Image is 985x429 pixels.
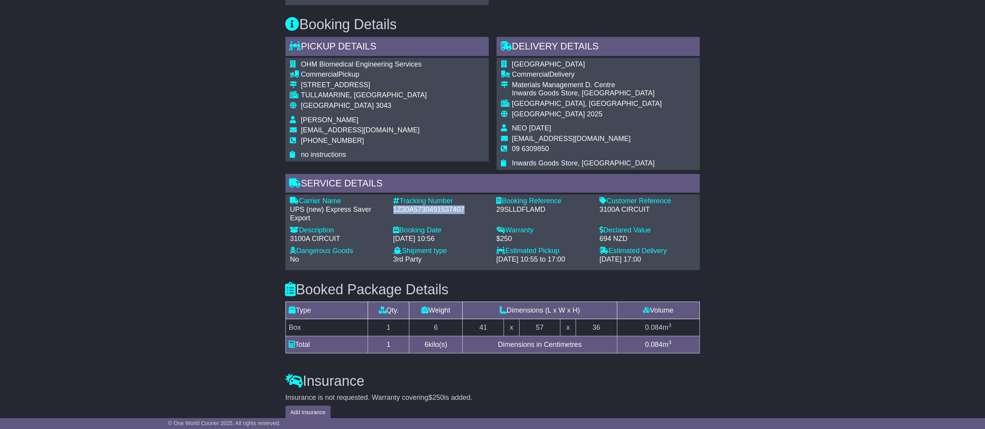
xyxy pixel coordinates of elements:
sup: 3 [668,339,671,345]
td: Type [285,302,368,319]
td: 57 [519,319,560,336]
td: Volume [617,302,700,319]
div: Description [290,226,386,235]
td: m [617,336,700,353]
span: OHM Biomedical Engineering Services [301,60,422,68]
span: 6 [425,341,428,348]
span: 3rd Party [393,255,422,263]
div: Service Details [285,174,700,195]
span: [GEOGRAPHIC_DATA] [512,60,585,68]
h3: Booking Details [285,17,700,32]
span: 0.084 [645,341,663,348]
td: x [560,319,576,336]
div: Inwards Goods Store, [GEOGRAPHIC_DATA] [512,89,662,98]
span: [EMAIL_ADDRESS][DOMAIN_NAME] [512,135,631,142]
span: No [290,255,299,263]
div: UPS (new) Express Saver Export [290,206,386,222]
span: NEO [DATE] [512,124,552,132]
span: [EMAIL_ADDRESS][DOMAIN_NAME] [301,126,420,134]
td: m [617,319,700,336]
div: Delivery [512,70,662,79]
div: Booking Reference [497,197,592,206]
td: x [504,319,519,336]
div: Insurance is not requested. Warranty covering is added. [285,394,700,402]
div: Shipment type [393,247,489,255]
div: 1Z30A5730491537407 [393,206,489,214]
span: no instructions [301,151,346,158]
td: Dimensions (L x W x H) [463,302,617,319]
td: Qty. [368,302,409,319]
div: Estimated Delivery [600,247,695,255]
span: 3043 [376,102,391,109]
span: [PHONE_NUMBER] [301,137,364,144]
button: Add Insurance [285,406,331,419]
span: Commercial [301,70,338,78]
div: Dangerous Goods [290,247,386,255]
span: Commercial [512,70,550,78]
div: 29SLLDFLAMD [497,206,592,214]
div: Customer Reference [600,197,695,206]
span: 0.084 [645,324,663,331]
span: [GEOGRAPHIC_DATA] [301,102,374,109]
div: [DATE] 10:55 to 17:00 [497,255,592,264]
span: Inwards Goods Store, [GEOGRAPHIC_DATA] [512,159,655,167]
div: Tracking Number [393,197,489,206]
div: [DATE] 10:56 [393,235,489,243]
div: Materials Management D. Centre [512,81,662,90]
span: [GEOGRAPHIC_DATA] [512,110,585,118]
div: Pickup [301,70,427,79]
div: Pickup Details [285,37,489,58]
div: 3100A CIRCUIT [600,206,695,214]
div: [GEOGRAPHIC_DATA], [GEOGRAPHIC_DATA] [512,100,662,108]
td: Weight [409,302,463,319]
div: 3100A CIRCUIT [290,235,386,243]
div: Warranty [497,226,592,235]
span: [PERSON_NAME] [301,116,359,124]
td: 6 [409,319,463,336]
h3: Insurance [285,373,700,389]
span: 09 6309850 [512,145,549,153]
div: Booking Date [393,226,489,235]
span: 2025 [587,110,603,118]
div: 694 NZD [600,235,695,243]
sup: 3 [668,322,671,328]
div: Estimated Pickup [497,247,592,255]
td: Total [285,336,368,353]
td: 36 [576,319,617,336]
div: Delivery Details [497,37,700,58]
span: $250 [428,394,444,401]
td: Dimensions in Centimetres [463,336,617,353]
div: $250 [497,235,592,243]
div: [STREET_ADDRESS] [301,81,427,90]
div: Declared Value [600,226,695,235]
td: 1 [368,336,409,353]
h3: Booked Package Details [285,282,700,297]
td: 41 [463,319,504,336]
td: kilo(s) [409,336,463,353]
td: Box [285,319,368,336]
div: [DATE] 17:00 [600,255,695,264]
div: Carrier Name [290,197,386,206]
div: TULLAMARINE, [GEOGRAPHIC_DATA] [301,91,427,100]
span: © One World Courier 2025. All rights reserved. [168,420,281,426]
td: 1 [368,319,409,336]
